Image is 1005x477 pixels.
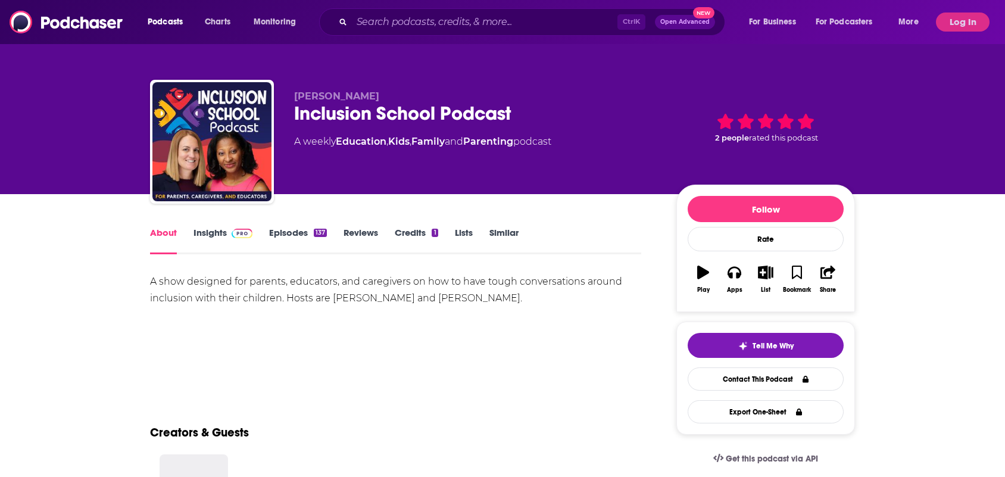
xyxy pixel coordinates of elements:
button: open menu [139,13,198,32]
a: Family [411,136,445,147]
img: Podchaser Pro [232,229,252,238]
button: open menu [890,13,934,32]
span: Charts [205,14,230,30]
img: tell me why sparkle [738,341,748,351]
div: Share [820,286,836,294]
button: List [750,258,781,301]
a: InsightsPodchaser Pro [193,227,252,254]
span: New [693,7,714,18]
button: Share [813,258,844,301]
div: 137 [314,229,327,237]
a: Education [336,136,386,147]
div: 2 peoplerated this podcast [676,91,855,164]
span: Tell Me Why [753,341,794,351]
div: Apps [727,286,742,294]
button: Apps [719,258,750,301]
a: Kids [388,136,410,147]
button: Log In [936,13,990,32]
a: Creators & Guests [150,425,249,440]
a: Charts [197,13,238,32]
img: Podchaser - Follow, Share and Rate Podcasts [10,11,124,33]
div: A weekly podcast [294,135,551,149]
div: 1 [432,229,438,237]
button: Follow [688,196,844,222]
button: Play [688,258,719,301]
span: 2 people [715,133,749,142]
a: Lists [455,227,473,254]
span: More [898,14,919,30]
a: Similar [489,227,519,254]
span: For Podcasters [816,14,873,30]
span: , [386,136,388,147]
a: Get this podcast via API [704,444,828,473]
span: For Business [749,14,796,30]
a: Contact This Podcast [688,367,844,391]
div: List [761,286,770,294]
button: Export One-Sheet [688,400,844,423]
span: Ctrl K [617,14,645,30]
img: Inclusion School Podcast [152,82,271,201]
a: About [150,227,177,254]
button: open menu [808,13,890,32]
div: Rate [688,227,844,251]
button: Open AdvancedNew [655,15,715,29]
span: Open Advanced [660,19,710,25]
a: Parenting [463,136,513,147]
input: Search podcasts, credits, & more... [352,13,617,32]
div: A show designed for parents, educators, and caregivers on how to have tough conversations around ... [150,273,641,307]
span: rated this podcast [749,133,818,142]
span: and [445,136,463,147]
button: open menu [741,13,811,32]
div: Play [697,286,710,294]
a: Reviews [344,227,378,254]
a: Credits1 [395,227,438,254]
a: Episodes137 [269,227,327,254]
button: open menu [245,13,311,32]
div: Search podcasts, credits, & more... [330,8,736,36]
span: , [410,136,411,147]
button: tell me why sparkleTell Me Why [688,333,844,358]
span: Podcasts [148,14,183,30]
span: Get this podcast via API [726,454,818,464]
span: [PERSON_NAME] [294,91,379,102]
button: Bookmark [781,258,812,301]
span: Monitoring [254,14,296,30]
div: Bookmark [783,286,811,294]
